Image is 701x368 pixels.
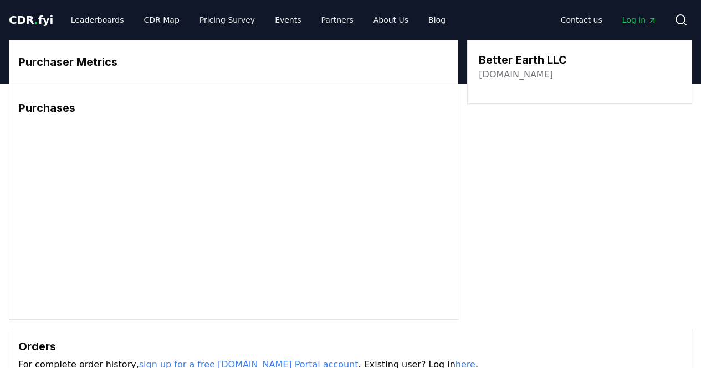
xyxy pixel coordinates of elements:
[18,338,683,355] h3: Orders
[62,10,133,30] a: Leaderboards
[613,10,666,30] a: Log in
[9,12,53,28] a: CDR.fyi
[479,68,553,81] a: [DOMAIN_NAME]
[313,10,362,30] a: Partners
[9,13,53,27] span: CDR fyi
[191,10,264,30] a: Pricing Survey
[266,10,310,30] a: Events
[34,13,38,27] span: .
[62,10,454,30] nav: Main
[365,10,417,30] a: About Us
[552,10,666,30] nav: Main
[18,54,449,70] h3: Purchaser Metrics
[18,100,449,116] h3: Purchases
[419,10,454,30] a: Blog
[135,10,188,30] a: CDR Map
[479,51,567,68] h3: Better Earth LLC
[552,10,611,30] a: Contact us
[622,14,657,25] span: Log in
